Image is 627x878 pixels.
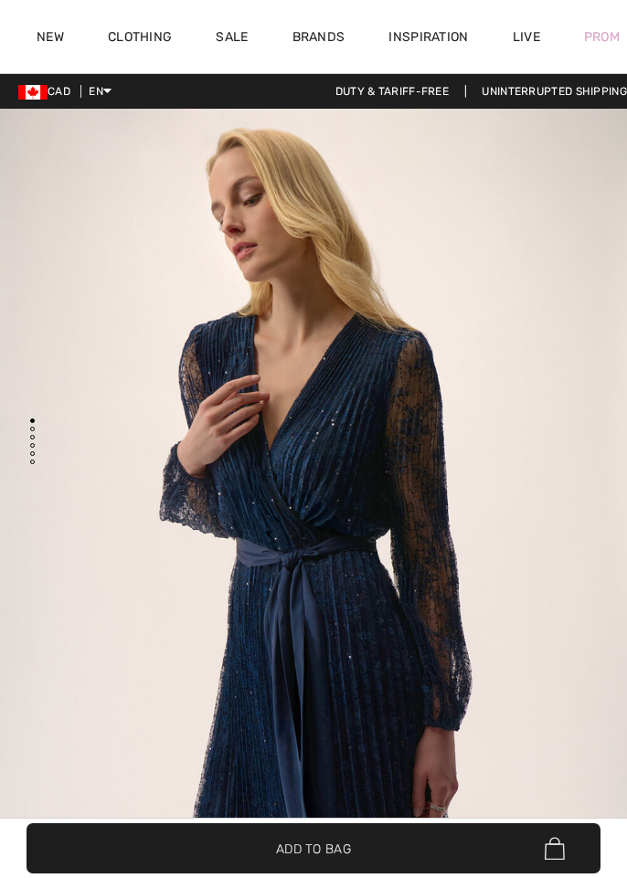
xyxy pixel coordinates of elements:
[388,29,468,48] span: Inspiration
[216,29,248,48] a: Sale
[27,823,600,873] button: Add to Bag
[89,85,112,98] span: EN
[545,837,565,861] img: Bag.svg
[513,27,540,47] a: Live
[108,29,172,48] a: Clothing
[292,29,345,48] a: Brands
[18,85,78,98] span: CAD
[37,29,64,48] a: New
[276,839,351,858] span: Add to Bag
[18,85,48,100] img: Canadian Dollar
[584,27,620,47] a: Prom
